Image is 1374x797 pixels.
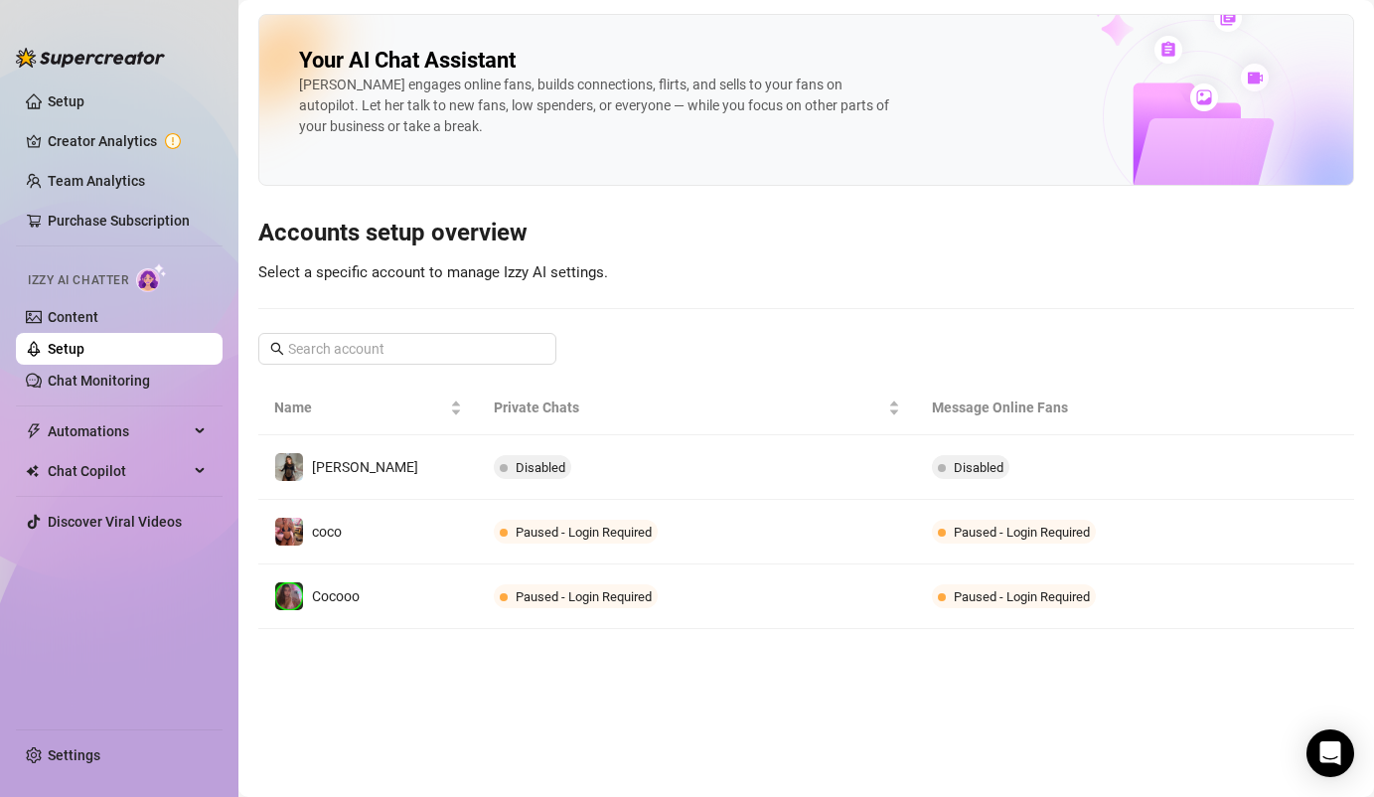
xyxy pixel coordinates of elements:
[954,525,1090,540] span: Paused - Login Required
[48,455,189,487] span: Chat Copilot
[516,589,652,604] span: Paused - Login Required
[258,381,478,435] th: Name
[312,459,418,475] span: [PERSON_NAME]
[48,341,84,357] a: Setup
[28,271,128,290] span: Izzy AI Chatter
[312,524,342,540] span: coco
[478,381,916,435] th: Private Chats
[258,218,1354,249] h3: Accounts setup overview
[299,75,895,137] div: [PERSON_NAME] engages online fans, builds connections, flirts, and sells to your fans on autopilo...
[299,47,516,75] h2: Your AI Chat Assistant
[48,173,145,189] a: Team Analytics
[48,514,182,530] a: Discover Viral Videos
[288,338,529,360] input: Search account
[16,48,165,68] img: logo-BBDzfeDw.svg
[48,213,190,229] a: Purchase Subscription
[312,588,360,604] span: Cocooo
[916,381,1208,435] th: Message Online Fans
[1306,729,1354,777] div: Open Intercom Messenger
[275,582,303,610] img: Cocooo
[48,93,84,109] a: Setup
[26,423,42,439] span: thunderbolt
[516,525,652,540] span: Paused - Login Required
[48,415,189,447] span: Automations
[26,464,39,478] img: Chat Copilot
[48,373,150,389] a: Chat Monitoring
[270,342,284,356] span: search
[275,518,303,546] img: coco
[494,397,884,418] span: Private Chats
[48,125,207,157] a: Creator Analytics exclamation-circle
[136,263,167,292] img: AI Chatter
[274,397,446,418] span: Name
[258,263,608,281] span: Select a specific account to manage Izzy AI settings.
[954,589,1090,604] span: Paused - Login Required
[516,460,565,475] span: Disabled
[954,460,1003,475] span: Disabled
[48,747,100,763] a: Settings
[275,453,303,481] img: Kylie
[48,309,98,325] a: Content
